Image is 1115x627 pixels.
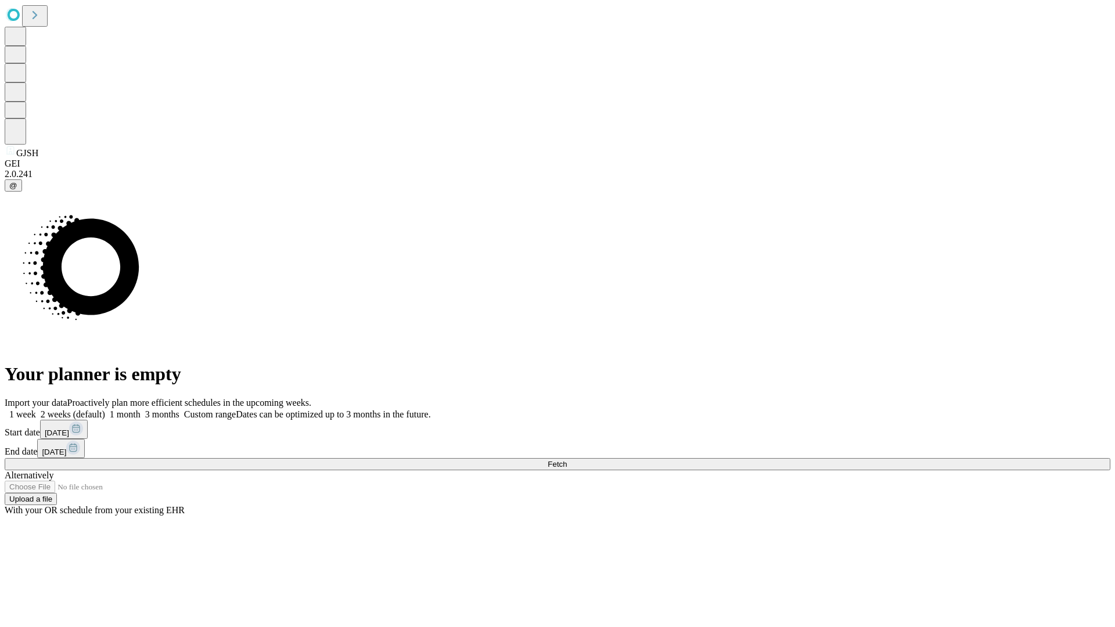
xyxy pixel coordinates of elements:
span: With your OR schedule from your existing EHR [5,505,185,515]
span: Import your data [5,398,67,408]
span: 3 months [145,409,179,419]
button: @ [5,179,22,192]
button: [DATE] [40,420,88,439]
button: Fetch [5,458,1110,470]
span: [DATE] [45,428,69,437]
button: [DATE] [37,439,85,458]
div: 2.0.241 [5,169,1110,179]
span: Proactively plan more efficient schedules in the upcoming weeks. [67,398,311,408]
div: GEI [5,158,1110,169]
span: 2 weeks (default) [41,409,105,419]
span: GJSH [16,148,38,158]
span: 1 month [110,409,141,419]
span: Alternatively [5,470,53,480]
div: End date [5,439,1110,458]
span: Fetch [548,460,567,469]
h1: Your planner is empty [5,363,1110,385]
button: Upload a file [5,493,57,505]
span: 1 week [9,409,36,419]
span: [DATE] [42,448,66,456]
span: Custom range [184,409,236,419]
span: Dates can be optimized up to 3 months in the future. [236,409,430,419]
div: Start date [5,420,1110,439]
span: @ [9,181,17,190]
